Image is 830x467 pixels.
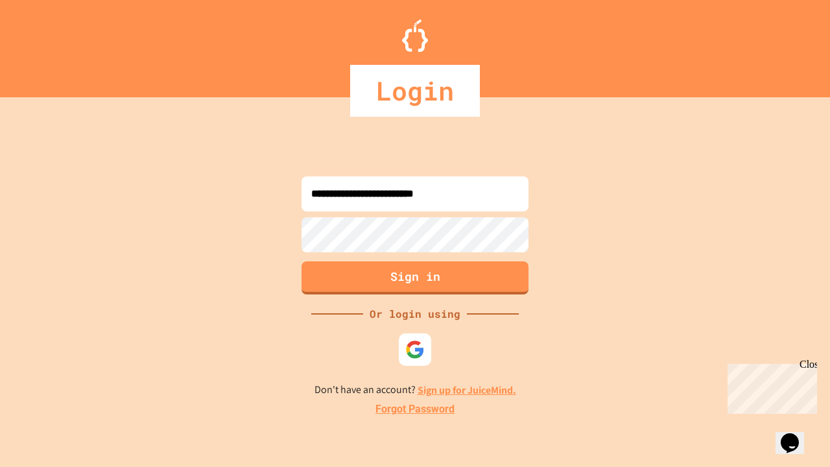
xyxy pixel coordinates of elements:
button: Sign in [302,261,528,294]
p: Don't have an account? [314,382,516,398]
iframe: chat widget [722,359,817,414]
div: Or login using [363,306,467,322]
div: Login [350,65,480,117]
a: Sign up for JuiceMind. [418,383,516,397]
iframe: chat widget [776,415,817,454]
img: Logo.svg [402,19,428,52]
a: Forgot Password [375,401,455,417]
div: Chat with us now!Close [5,5,89,82]
img: google-icon.svg [405,340,425,359]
